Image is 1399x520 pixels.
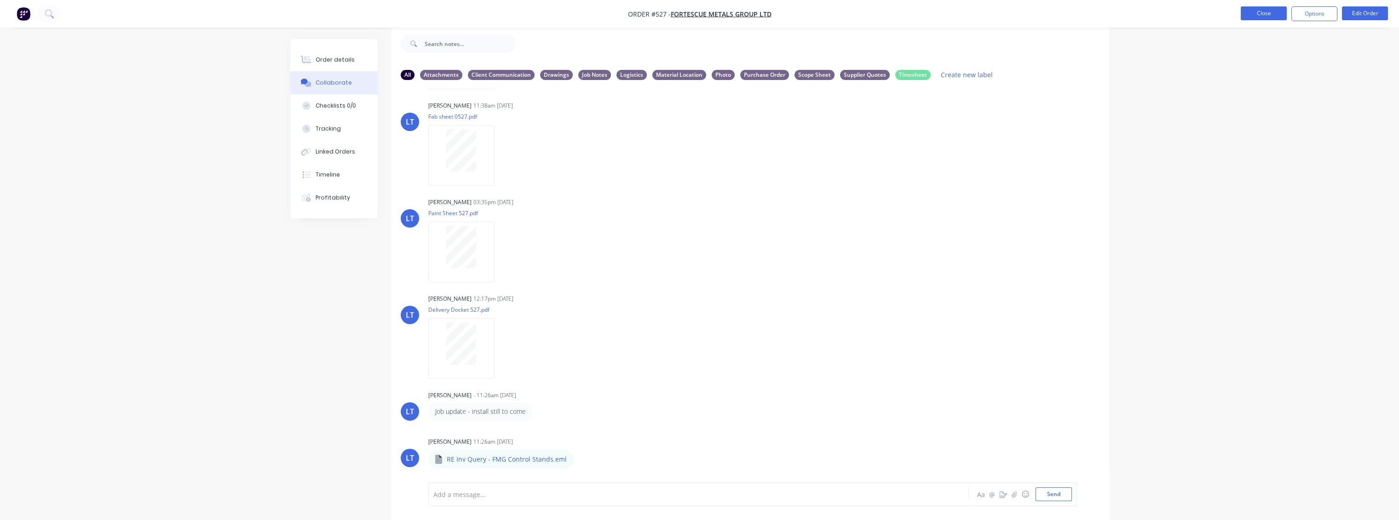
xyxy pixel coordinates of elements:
div: Profitability [316,194,350,202]
div: 11:26am [DATE] [473,438,513,446]
div: [PERSON_NAME] [428,102,472,110]
p: Job update - install still to come [435,407,526,416]
button: Create new label [936,69,998,81]
div: Collaborate [316,79,352,87]
div: Material Location [652,70,706,80]
div: LT [406,116,414,127]
button: Collaborate [290,71,378,94]
div: Logistics [616,70,647,80]
div: All [401,70,415,80]
div: Order details [316,56,355,64]
div: Linked Orders [316,148,355,156]
span: Order #527 - [628,10,671,18]
div: Attachments [420,70,462,80]
p: Fab sheet 0527.pdf [428,113,504,120]
div: Tracking [316,125,341,133]
button: Tracking [290,117,378,140]
button: @ [987,489,998,500]
div: 12:17pm [DATE] [473,295,513,303]
div: Scope Sheet [794,70,835,80]
p: Paint Sheet 527.pdf [428,209,504,217]
button: Options [1291,6,1337,21]
div: LT [406,213,414,224]
div: Drawings [540,70,573,80]
div: LT [406,452,414,463]
div: [PERSON_NAME] [428,198,472,206]
div: Supplier Quotes [840,70,890,80]
p: Delivery Docket 527.pdf [428,306,504,314]
div: Checklists 0/0 [316,102,356,110]
div: [PERSON_NAME] [428,295,472,303]
button: Aa [976,489,987,500]
button: ☺ [1020,489,1031,500]
button: Edit Order [1342,6,1388,20]
input: Search notes... [425,34,516,53]
button: Profitability [290,186,378,209]
div: LT [406,309,414,320]
button: Close [1241,6,1287,20]
div: Timesheet [895,70,931,80]
a: FORTESCUE METALS GROUP LTD [671,10,771,18]
div: - 11:26am [DATE] [473,391,516,400]
button: Linked Orders [290,140,378,163]
div: Timeline [316,171,340,179]
div: [PERSON_NAME] [428,438,472,446]
div: 11:38am [DATE] [473,102,513,110]
div: [PERSON_NAME] [428,391,472,400]
img: Factory [17,7,30,21]
div: Photo [712,70,735,80]
button: Checklists 0/0 [290,94,378,117]
p: RE Inv Query - FMG Control Stands.eml [447,455,567,464]
button: Timeline [290,163,378,186]
div: LT [406,406,414,417]
div: Purchase Order [740,70,789,80]
div: Job Notes [578,70,611,80]
button: Order details [290,48,378,71]
div: 03:35pm [DATE] [473,198,513,206]
div: Client Communication [468,70,535,80]
button: Send [1036,487,1072,501]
